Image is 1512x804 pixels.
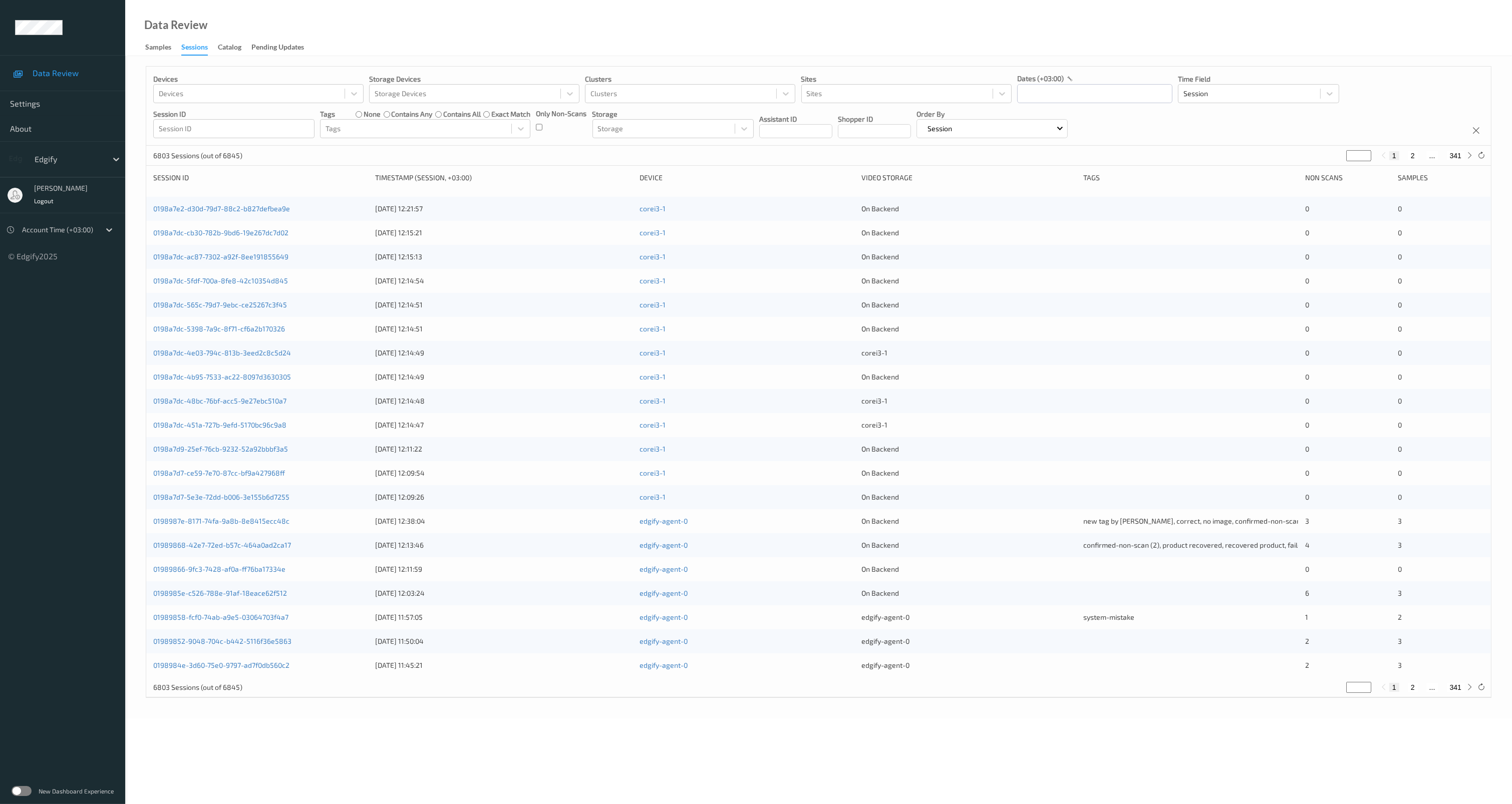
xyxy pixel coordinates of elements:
[1398,204,1402,213] span: 0
[861,444,1076,454] div: On Backend
[592,109,754,119] p: Storage
[375,564,633,574] div: [DATE] 12:11:59
[153,613,288,621] a: 01989858-fcf0-74ab-a9e5-03064703f4a7
[1305,493,1309,501] span: 0
[861,300,1076,310] div: On Backend
[1305,637,1309,645] span: 2
[861,228,1076,238] div: On Backend
[153,74,364,84] p: Devices
[1389,683,1399,692] button: 1
[1398,469,1402,477] span: 0
[1408,151,1418,160] button: 2
[375,468,633,478] div: [DATE] 12:09:54
[145,41,181,55] a: Samples
[153,348,291,357] a: 0198a7dc-4e03-794c-813b-3eed2c8c5d24
[145,42,171,55] div: Samples
[391,109,432,119] label: contains any
[153,541,291,549] a: 01989868-42e7-72ed-b57c-464a0ad2ca17
[153,324,285,333] a: 0198a7dc-5398-7a9c-8f71-cf6a2b170326
[861,468,1076,478] div: On Backend
[1398,517,1402,525] span: 3
[640,445,666,453] a: corei3-1
[1305,348,1309,357] span: 0
[1305,228,1309,237] span: 0
[181,42,208,56] div: Sessions
[375,324,633,334] div: [DATE] 12:14:51
[861,173,1076,183] div: Video Storage
[1305,469,1309,477] span: 0
[1398,421,1402,429] span: 0
[375,444,633,454] div: [DATE] 12:11:22
[153,252,288,261] a: 0198a7dc-ac87-7302-a92f-8ee191855649
[640,469,666,477] a: corei3-1
[861,348,1076,358] div: corei3-1
[369,74,579,84] p: Storage Devices
[1398,613,1402,621] span: 2
[1389,151,1399,160] button: 1
[1305,396,1309,405] span: 0
[1426,683,1438,692] button: ...
[640,589,688,597] a: edgify-agent-0
[861,396,1076,406] div: corei3-1
[640,613,688,621] a: edgify-agent-0
[153,682,242,692] p: 6803 Sessions (out of 6845)
[1398,493,1402,501] span: 0
[491,109,530,119] label: exact match
[1398,372,1402,381] span: 0
[1305,517,1309,525] span: 3
[218,41,251,55] a: Catalog
[364,109,381,119] label: none
[375,492,633,502] div: [DATE] 12:09:26
[861,636,1076,646] div: edgify-agent-0
[861,612,1076,622] div: edgify-agent-0
[861,516,1076,526] div: On Backend
[144,20,207,30] div: Data Review
[153,228,288,237] a: 0198a7dc-cb30-782b-9bd6-19e267dc7d02
[861,588,1076,598] div: On Backend
[1398,589,1402,597] span: 3
[1305,252,1309,261] span: 0
[861,372,1076,382] div: On Backend
[1305,445,1309,453] span: 0
[153,109,315,119] p: Session ID
[801,74,1012,84] p: Sites
[375,276,633,286] div: [DATE] 12:14:54
[1398,445,1402,453] span: 0
[640,228,666,237] a: corei3-1
[1305,421,1309,429] span: 0
[1305,589,1309,597] span: 6
[759,114,832,124] p: Assistant ID
[1083,541,1340,549] span: confirmed-non-scan (2), product recovered, recovered product, failed to recover
[153,372,291,381] a: 0198a7dc-4b95-7533-ac22-8097d3630305
[536,109,586,119] p: Only Non-Scans
[640,421,666,429] a: corei3-1
[861,204,1076,214] div: On Backend
[640,324,666,333] a: corei3-1
[640,661,688,669] a: edgify-agent-0
[924,124,956,134] p: Session
[375,348,633,358] div: [DATE] 12:14:49
[1447,683,1464,692] button: 341
[1398,252,1402,261] span: 0
[375,612,633,622] div: [DATE] 11:57:05
[1305,661,1309,669] span: 2
[1398,324,1402,333] span: 0
[375,396,633,406] div: [DATE] 12:14:48
[153,493,289,501] a: 0198a7d7-5e3e-72dd-b006-3e155b6d7255
[1408,683,1418,692] button: 2
[861,660,1076,670] div: edgify-agent-0
[585,74,795,84] p: Clusters
[153,173,368,183] div: Session ID
[153,151,242,161] p: 6803 Sessions (out of 6845)
[1398,661,1402,669] span: 3
[320,109,335,119] p: Tags
[375,636,633,646] div: [DATE] 11:50:04
[640,204,666,213] a: corei3-1
[640,276,666,285] a: corei3-1
[153,276,288,285] a: 0198a7dc-5fdf-700a-8fe8-42c10354d845
[375,300,633,310] div: [DATE] 12:14:51
[375,252,633,262] div: [DATE] 12:15:13
[1305,276,1309,285] span: 0
[1398,173,1484,183] div: Samples
[181,41,218,56] a: Sessions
